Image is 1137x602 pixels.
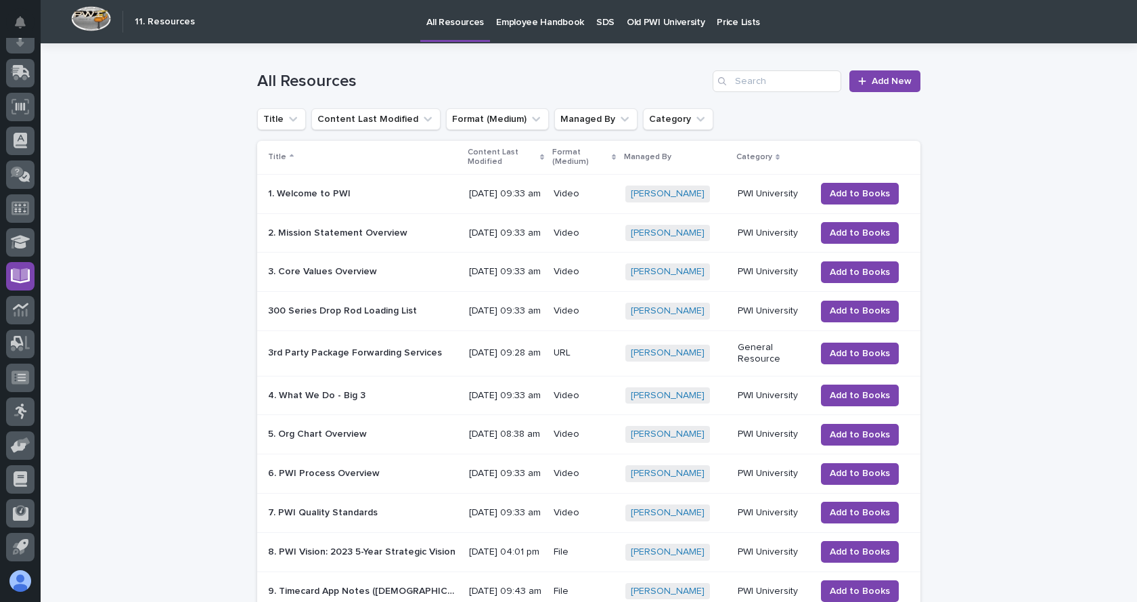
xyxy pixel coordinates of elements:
[554,305,615,317] p: Video
[469,429,542,440] p: [DATE] 08:38 am
[738,228,805,239] p: PWI University
[631,586,705,597] a: [PERSON_NAME]
[830,465,890,481] span: Add to Books
[554,108,638,130] button: Managed By
[554,188,615,200] p: Video
[830,427,890,443] span: Add to Books
[469,390,542,402] p: [DATE] 09:33 am
[6,567,35,595] button: users-avatar
[554,468,615,479] p: Video
[257,532,920,572] tr: 8. PWI Vision: 2023 5-Year Strategic Vision8. PWI Vision: 2023 5-Year Strategic Vision [DATE] 04:...
[17,16,35,38] div: Notifications
[268,150,286,165] p: Title
[257,174,920,213] tr: 1. Welcome to PWI1. Welcome to PWI [DATE] 09:33 amVideo[PERSON_NAME] PWI UniversityAdd to Books
[257,376,920,415] tr: 4. What We Do - Big 34. What We Do - Big 3 [DATE] 09:33 amVideo[PERSON_NAME] PWI UniversityAdd to...
[624,150,671,165] p: Managed By
[821,261,899,283] button: Add to Books
[643,108,713,130] button: Category
[821,343,899,364] button: Add to Books
[631,266,705,278] a: [PERSON_NAME]
[821,424,899,446] button: Add to Books
[738,586,805,597] p: PWI University
[268,426,370,440] p: 5. Org Chart Overview
[554,228,615,239] p: Video
[821,463,899,485] button: Add to Books
[268,465,382,479] p: 6. PWI Process Overview
[738,188,805,200] p: PWI University
[631,507,705,519] a: [PERSON_NAME]
[830,387,890,404] span: Add to Books
[631,305,705,317] a: [PERSON_NAME]
[631,188,705,200] a: [PERSON_NAME]
[738,266,805,278] p: PWI University
[738,546,805,558] p: PWI University
[257,253,920,292] tr: 3. Core Values Overview3. Core Values Overview [DATE] 09:33 amVideo[PERSON_NAME] PWI UniversityAd...
[6,8,35,37] button: Notifications
[830,303,890,319] span: Add to Books
[257,213,920,253] tr: 2. Mission Statement Overview2. Mission Statement Overview [DATE] 09:33 amVideo[PERSON_NAME] PWI ...
[552,145,608,170] p: Format (Medium)
[830,345,890,362] span: Add to Books
[268,303,420,317] p: 300 Series Drop Rod Loading List
[268,504,380,519] p: 7. PWI Quality Standards
[469,228,542,239] p: [DATE] 09:33 am
[268,345,445,359] p: 3rd Party Package Forwarding Services
[268,225,410,239] p: 2. Mission Statement Overview
[554,507,615,519] p: Video
[736,150,772,165] p: Category
[268,186,353,200] p: 1. Welcome to PWI
[554,429,615,440] p: Video
[469,546,542,558] p: [DATE] 04:01 pm
[821,541,899,563] button: Add to Books
[738,390,805,402] p: PWI University
[71,6,111,31] img: Workspace Logo
[631,228,705,239] a: [PERSON_NAME]
[311,108,441,130] button: Content Last Modified
[849,70,920,92] a: Add New
[821,222,899,244] button: Add to Books
[468,145,536,170] p: Content Last Modified
[830,225,890,241] span: Add to Books
[268,583,461,597] p: 9. Timecard App Notes (Hourly Employees Only)
[257,330,920,376] tr: 3rd Party Package Forwarding Services3rd Party Package Forwarding Services [DATE] 09:28 amURL[PER...
[738,429,805,440] p: PWI University
[257,454,920,494] tr: 6. PWI Process Overview6. PWI Process Overview [DATE] 09:33 amVideo[PERSON_NAME] PWI UniversityAd...
[821,502,899,523] button: Add to Books
[469,586,542,597] p: [DATE] 09:43 am
[469,266,542,278] p: [DATE] 09:33 am
[554,586,615,597] p: File
[268,544,458,558] p: 8. PWI Vision: 2023 5-Year Strategic Vision
[469,188,542,200] p: [DATE] 09:33 am
[257,108,306,130] button: Title
[631,468,705,479] a: [PERSON_NAME]
[631,347,705,359] a: [PERSON_NAME]
[830,583,890,599] span: Add to Books
[631,390,705,402] a: [PERSON_NAME]
[554,390,615,402] p: Video
[268,387,368,402] p: 4. What We Do - Big 3
[713,70,841,92] input: Search
[257,493,920,532] tr: 7. PWI Quality Standards7. PWI Quality Standards [DATE] 09:33 amVideo[PERSON_NAME] PWI University...
[469,305,542,317] p: [DATE] 09:33 am
[830,186,890,202] span: Add to Books
[821,301,899,322] button: Add to Books
[738,507,805,519] p: PWI University
[821,580,899,602] button: Add to Books
[830,544,890,560] span: Add to Books
[872,75,912,87] span: Add New
[738,342,805,365] p: General Resource
[268,263,380,278] p: 3. Core Values Overview
[135,16,195,28] h2: 11. Resources
[257,72,707,91] h1: All Resources
[821,385,899,406] button: Add to Books
[738,468,805,479] p: PWI University
[554,546,615,558] p: File
[257,292,920,331] tr: 300 Series Drop Rod Loading List300 Series Drop Rod Loading List [DATE] 09:33 amVideo[PERSON_NAME...
[631,546,705,558] a: [PERSON_NAME]
[469,507,542,519] p: [DATE] 09:33 am
[554,266,615,278] p: Video
[446,108,549,130] button: Format (Medium)
[469,468,542,479] p: [DATE] 09:33 am
[821,183,899,205] button: Add to Books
